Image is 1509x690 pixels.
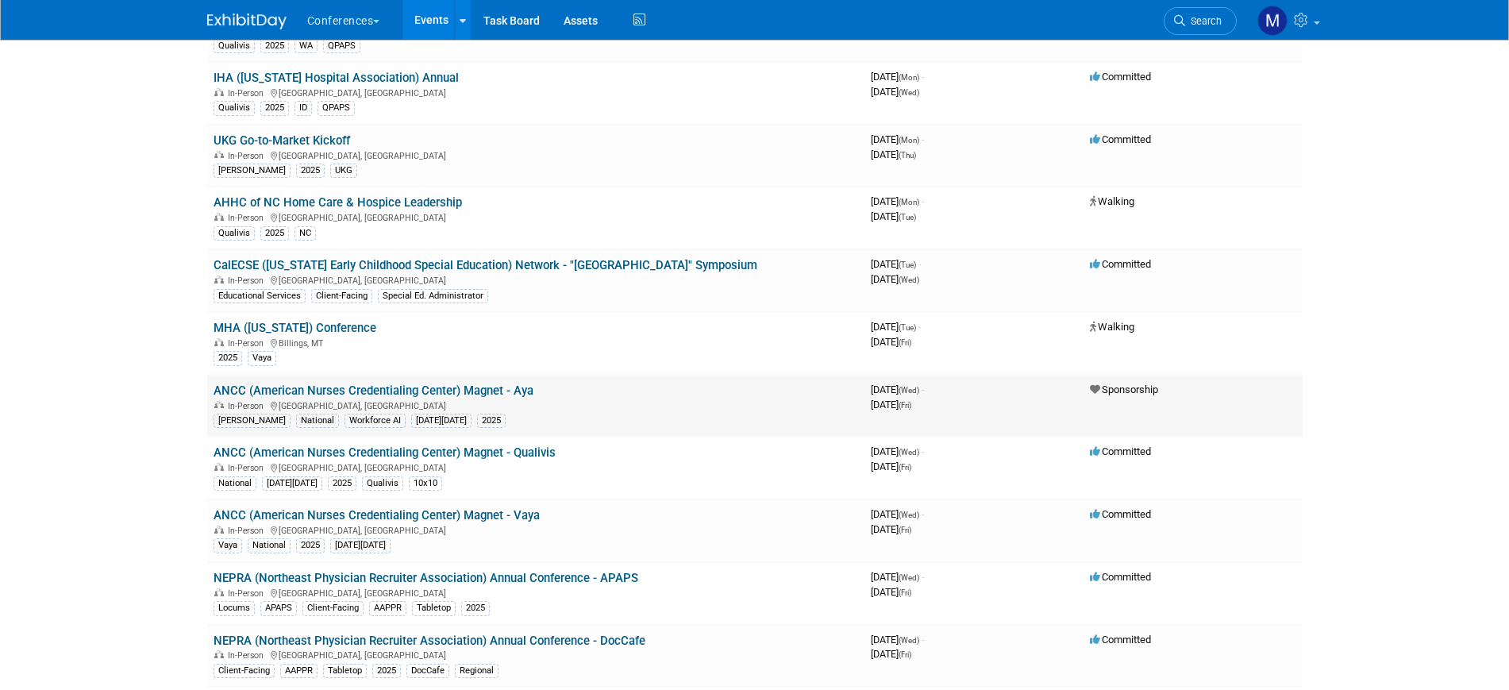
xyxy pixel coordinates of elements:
span: - [922,71,924,83]
span: In-Person [228,401,268,411]
div: 2025 [328,476,356,491]
a: AHHC of NC Home Care & Hospice Leadership [214,195,462,210]
div: 2025 [260,101,289,115]
span: In-Person [228,213,268,223]
span: [DATE] [871,399,911,411]
div: NC [294,226,316,241]
span: In-Person [228,526,268,536]
img: In-Person Event [214,463,224,471]
div: QPAPS [323,39,360,53]
div: [DATE][DATE] [262,476,322,491]
span: [DATE] [871,571,924,583]
span: (Tue) [899,260,916,269]
div: 2025 [461,601,490,615]
span: - [922,133,924,145]
div: [GEOGRAPHIC_DATA], [GEOGRAPHIC_DATA] [214,273,858,286]
div: [GEOGRAPHIC_DATA], [GEOGRAPHIC_DATA] [214,523,858,536]
div: [GEOGRAPHIC_DATA], [GEOGRAPHIC_DATA] [214,86,858,98]
div: [GEOGRAPHIC_DATA], [GEOGRAPHIC_DATA] [214,148,858,161]
img: Marygrace LeGros [1257,6,1288,36]
span: (Wed) [899,448,919,457]
div: [GEOGRAPHIC_DATA], [GEOGRAPHIC_DATA] [214,399,858,411]
div: National [296,414,339,428]
span: [DATE] [871,586,911,598]
div: 2025 [260,226,289,241]
span: [DATE] [871,634,924,646]
span: - [922,445,924,457]
div: Qualivis [214,101,255,115]
a: CalECSE ([US_STATE] Early Childhood Special Education) Network - "[GEOGRAPHIC_DATA]" Symposium [214,258,757,272]
a: MHA ([US_STATE]) Conference [214,321,376,335]
img: In-Person Event [214,338,224,346]
span: (Mon) [899,136,919,145]
div: 2025 [214,351,242,365]
span: [DATE] [871,445,924,457]
div: Qualivis [214,39,255,53]
div: Regional [455,664,499,678]
div: Tabletop [323,664,367,678]
div: Qualivis [362,476,403,491]
div: QPAPS [318,101,355,115]
span: [DATE] [871,321,921,333]
span: In-Person [228,338,268,349]
span: (Tue) [899,213,916,222]
span: [DATE] [871,273,919,285]
span: (Fri) [899,650,911,659]
span: Committed [1090,571,1151,583]
span: In-Person [228,88,268,98]
span: (Wed) [899,511,919,519]
span: [DATE] [871,133,924,145]
span: [DATE] [871,258,921,270]
a: NEPRA (Northeast Physician Recruiter Association) Annual Conference - DocCafe [214,634,645,648]
span: [DATE] [871,384,924,395]
span: Committed [1090,445,1151,457]
div: Qualivis [214,226,255,241]
span: Committed [1090,258,1151,270]
a: IHA ([US_STATE] Hospital Association) Annual [214,71,459,85]
span: [DATE] [871,648,911,660]
img: In-Person Event [214,526,224,534]
div: [GEOGRAPHIC_DATA], [GEOGRAPHIC_DATA] [214,648,858,661]
div: WA [294,39,318,53]
div: Tabletop [412,601,456,615]
span: (Mon) [899,73,919,82]
span: In-Person [228,650,268,661]
div: Special Ed. Administrator [378,289,488,303]
span: (Fri) [899,588,911,597]
div: 2025 [477,414,506,428]
img: In-Person Event [214,88,224,96]
div: APAPS [260,601,297,615]
div: Billings, MT [214,336,858,349]
div: Educational Services [214,289,306,303]
span: Search [1185,15,1222,27]
span: [DATE] [871,86,919,98]
span: In-Person [228,588,268,599]
img: In-Person Event [214,650,224,658]
img: In-Person Event [214,213,224,221]
span: (Fri) [899,338,911,347]
span: [DATE] [871,508,924,520]
span: In-Person [228,276,268,286]
img: In-Person Event [214,588,224,596]
span: (Wed) [899,386,919,395]
span: (Wed) [899,573,919,582]
span: (Tue) [899,323,916,332]
span: - [918,258,921,270]
div: Vaya [214,538,242,553]
span: (Wed) [899,636,919,645]
span: - [922,384,924,395]
a: ANCC (American Nurses Credentialing Center) Magnet - Vaya [214,508,540,522]
div: Workforce AI [345,414,406,428]
div: [PERSON_NAME] [214,164,291,178]
div: [GEOGRAPHIC_DATA], [GEOGRAPHIC_DATA] [214,461,858,473]
div: Client-Facing [311,289,372,303]
span: Committed [1090,508,1151,520]
span: [DATE] [871,195,924,207]
span: [DATE] [871,523,911,535]
span: (Wed) [899,88,919,97]
div: 2025 [296,164,325,178]
span: [DATE] [871,336,911,348]
span: - [922,508,924,520]
div: National [248,538,291,553]
a: UKG Go-to-Market Kickoff [214,133,350,148]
